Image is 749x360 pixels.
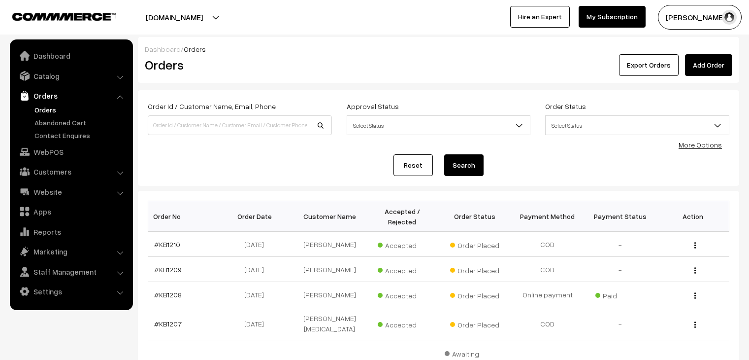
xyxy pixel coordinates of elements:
th: Order No [148,201,221,232]
span: Order Placed [450,238,499,251]
a: More Options [679,141,722,149]
img: user [722,10,737,25]
th: Order Date [221,201,293,232]
a: Apps [12,203,130,220]
a: WebPOS [12,143,130,161]
span: Order Placed [450,317,499,330]
span: Select Status [546,117,729,134]
span: Select Status [347,117,530,134]
td: Online payment [511,282,584,307]
button: Search [444,154,484,176]
div: / [145,44,732,54]
td: [DATE] [221,232,293,257]
h2: Orders [145,57,331,72]
button: Export Orders [619,54,679,76]
input: Order Id / Customer Name / Customer Email / Customer Phone [148,115,332,135]
th: Order Status [439,201,512,232]
a: Add Order [685,54,732,76]
img: Menu [694,242,696,249]
label: Order Id / Customer Name, Email, Phone [148,101,276,111]
a: Orders [32,105,130,115]
td: [DATE] [221,307,293,340]
th: Payment Method [511,201,584,232]
label: Order Status [545,101,586,111]
a: Orders [12,87,130,105]
span: Select Status [347,115,531,135]
td: [DATE] [221,257,293,282]
span: Accepted [378,317,427,330]
img: COMMMERCE [12,13,116,20]
td: COD [511,232,584,257]
td: - [584,307,657,340]
span: Accepted [378,288,427,301]
a: My Subscription [579,6,646,28]
a: Reset [393,154,433,176]
img: Menu [694,322,696,328]
img: Menu [694,267,696,274]
label: Approval Status [347,101,399,111]
td: - [584,232,657,257]
td: [PERSON_NAME][MEDICAL_DATA] [293,307,366,340]
a: Dashboard [145,45,181,53]
a: #KB1210 [154,240,180,249]
span: Order Placed [450,288,499,301]
td: - [584,257,657,282]
th: Action [656,201,729,232]
span: Paid [595,288,645,301]
th: Payment Status [584,201,657,232]
a: Staff Management [12,263,130,281]
td: COD [511,307,584,340]
button: [DOMAIN_NAME] [111,5,237,30]
span: Orders [184,45,206,53]
td: [PERSON_NAME] [293,257,366,282]
button: [PERSON_NAME]… [658,5,742,30]
span: Accepted [378,263,427,276]
a: Catalog [12,67,130,85]
td: COD [511,257,584,282]
a: Contact Enquires [32,130,130,141]
td: [PERSON_NAME] [293,282,366,307]
a: Website [12,183,130,201]
a: Marketing [12,243,130,260]
a: Dashboard [12,47,130,65]
a: #KB1209 [154,265,182,274]
a: Settings [12,283,130,300]
a: Abandoned Cart [32,117,130,128]
a: #KB1208 [154,290,182,299]
span: Select Status [545,115,729,135]
th: Customer Name [293,201,366,232]
td: [DATE] [221,282,293,307]
span: Order Placed [450,263,499,276]
a: Customers [12,163,130,180]
td: [PERSON_NAME] [293,232,366,257]
a: Hire an Expert [510,6,570,28]
th: Accepted / Rejected [366,201,439,232]
a: Reports [12,223,130,241]
span: Accepted [378,238,427,251]
img: Menu [694,292,696,299]
a: COMMMERCE [12,10,98,22]
a: #KB1207 [154,320,182,328]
